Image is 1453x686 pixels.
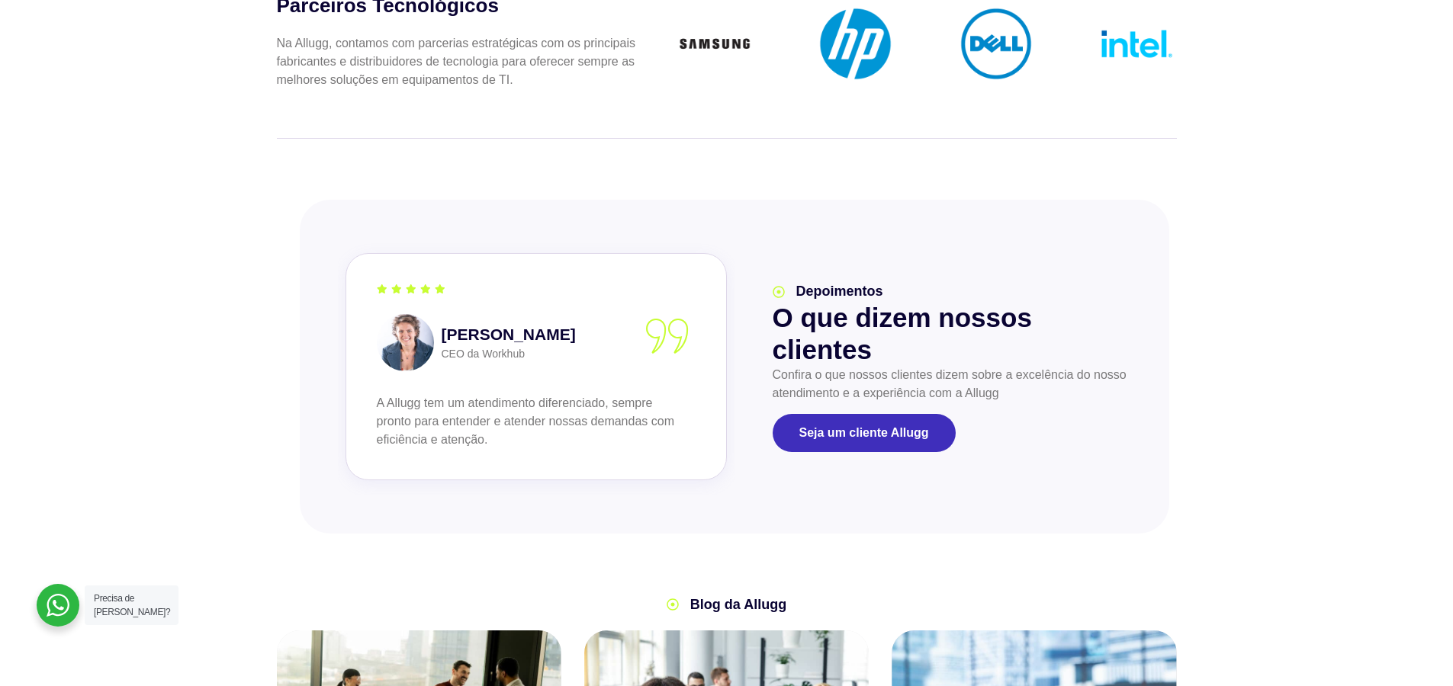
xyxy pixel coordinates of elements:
span: Depoimentos [792,281,883,302]
strong: [PERSON_NAME] [442,323,576,345]
p: CEO da Workhub [442,346,576,362]
img: Title [956,4,1037,84]
img: Andréa Migliori [377,314,434,371]
div: Widget de chat [1377,613,1453,686]
p: Confira o que nossos clientes dizem sobre a excelência do nosso atendimento e a experiência com a... [773,366,1131,402]
img: Title [1097,4,1177,84]
img: Title [675,4,755,84]
a: Seja um cliente Allugg [773,414,956,452]
span: Seja um cliente Allugg [799,427,929,439]
h2: O que dizem nossos clientes [773,302,1131,366]
p: Na Allugg, contamos com parcerias estratégicas com os principais fabricantes e distribuidores de ... [277,34,637,89]
iframe: Chat Widget [1377,613,1453,686]
p: A Allugg tem um atendimento diferenciado, sempre pronto para entender e atender nossas demandas c... [377,394,688,449]
img: Title [815,4,895,84]
span: Blog da Allugg [686,595,786,615]
span: Precisa de [PERSON_NAME]? [94,593,170,617]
